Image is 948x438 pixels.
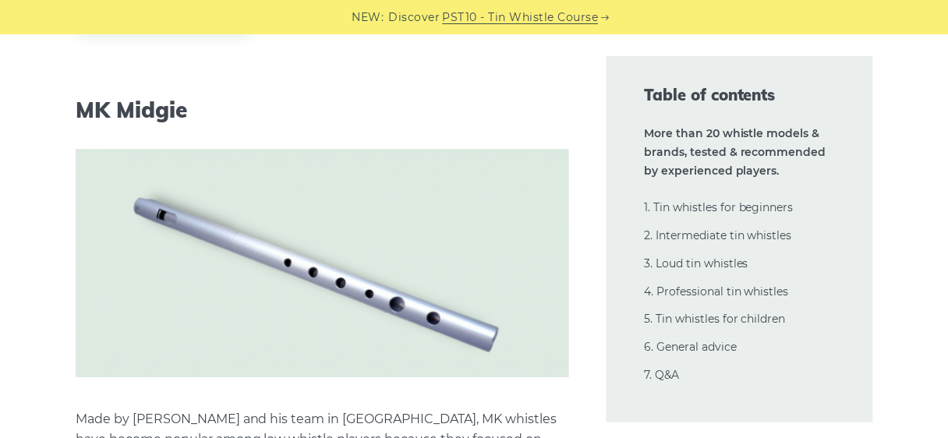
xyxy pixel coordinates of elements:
[644,312,786,326] a: 5. Tin whistles for children
[443,9,599,26] a: PST10 - Tin Whistle Course
[389,9,440,26] span: Discover
[352,9,384,26] span: NEW:
[644,126,826,178] strong: More than 20 whistle models & brands, tested & recommended by experienced players.
[644,340,737,354] a: 6. General advice
[644,368,679,382] a: 7. Q&A
[644,84,836,106] span: Table of contents
[644,256,748,270] a: 3. Loud tin whistles
[76,149,569,377] img: MK Midgie Tin Whistle
[76,97,569,123] h3: MK Midgie
[644,284,789,298] a: 4. Professional tin whistles
[644,228,792,242] a: 2. Intermediate tin whistles
[644,200,794,214] a: 1. Tin whistles for beginners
